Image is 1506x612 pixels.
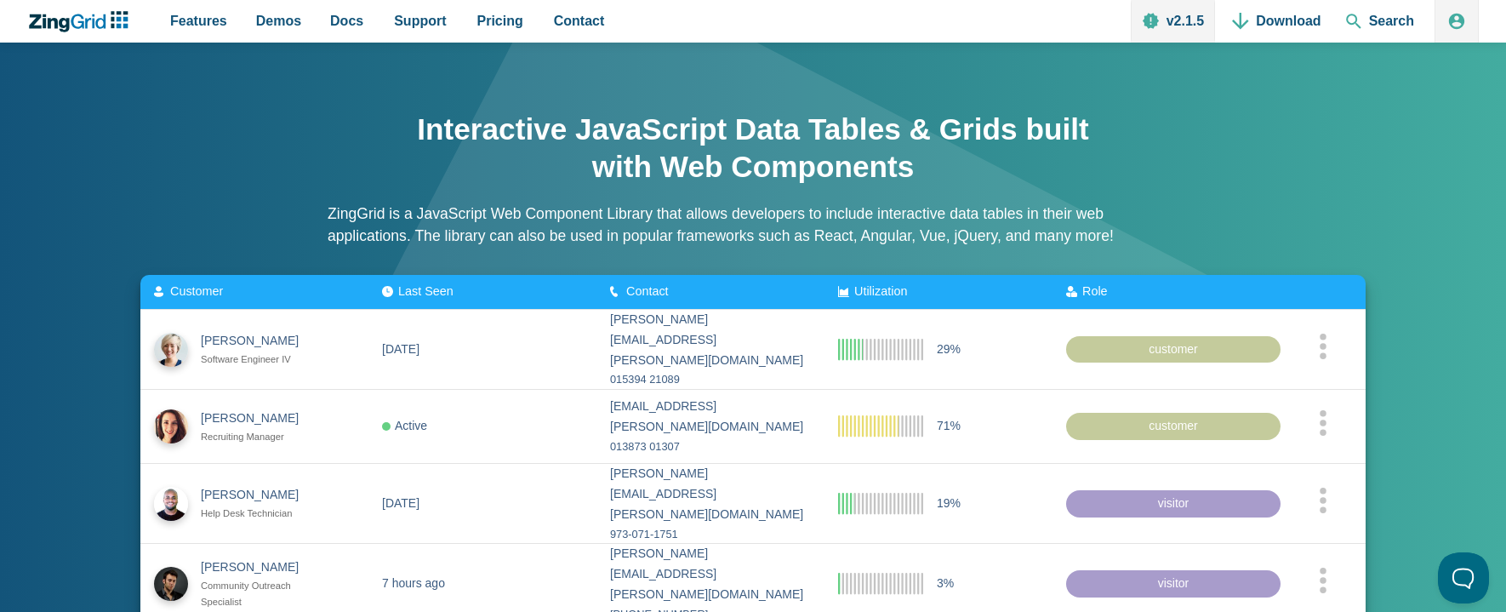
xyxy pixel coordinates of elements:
[610,310,811,370] div: [PERSON_NAME][EMAIL_ADDRESS][PERSON_NAME][DOMAIN_NAME]
[201,577,314,609] div: Community Outreach Specialist
[610,370,811,389] div: 015394 21089
[610,397,811,438] div: [EMAIL_ADDRESS][PERSON_NAME][DOMAIN_NAME]
[1066,570,1281,598] div: visitor
[201,506,314,522] div: Help Desk Technician
[554,9,605,32] span: Contact
[610,524,811,543] div: 973-071-1751
[1438,552,1489,603] iframe: Toggle Customer Support
[170,9,227,32] span: Features
[201,409,314,429] div: [PERSON_NAME]
[1066,335,1281,363] div: customer
[398,284,454,298] span: Last Seen
[201,485,314,506] div: [PERSON_NAME]
[382,574,445,594] div: 7 hours ago
[937,494,961,514] span: 19%
[610,464,811,524] div: [PERSON_NAME][EMAIL_ADDRESS][PERSON_NAME][DOMAIN_NAME]
[854,284,907,298] span: Utilization
[1082,284,1108,298] span: Role
[477,9,523,32] span: Pricing
[330,9,363,32] span: Docs
[610,438,811,456] div: 013873 01307
[256,9,301,32] span: Demos
[27,11,137,32] a: ZingChart Logo. Click to return to the homepage
[413,111,1093,186] h1: Interactive JavaScript Data Tables & Grids built with Web Components
[201,428,314,444] div: Recruiting Manager
[626,284,669,298] span: Contact
[394,9,446,32] span: Support
[937,574,954,594] span: 3%
[201,352,314,368] div: Software Engineer IV
[937,416,961,437] span: 71%
[1066,490,1281,518] div: visitor
[170,284,223,298] span: Customer
[201,331,314,352] div: [PERSON_NAME]
[937,339,961,359] span: 29%
[382,339,419,359] div: [DATE]
[610,544,811,604] div: [PERSON_NAME][EMAIL_ADDRESS][PERSON_NAME][DOMAIN_NAME]
[1066,413,1281,440] div: customer
[201,558,314,578] div: [PERSON_NAME]
[382,494,419,514] div: [DATE]
[328,203,1178,248] p: ZingGrid is a JavaScript Web Component Library that allows developers to include interactive data...
[382,416,427,437] div: Active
